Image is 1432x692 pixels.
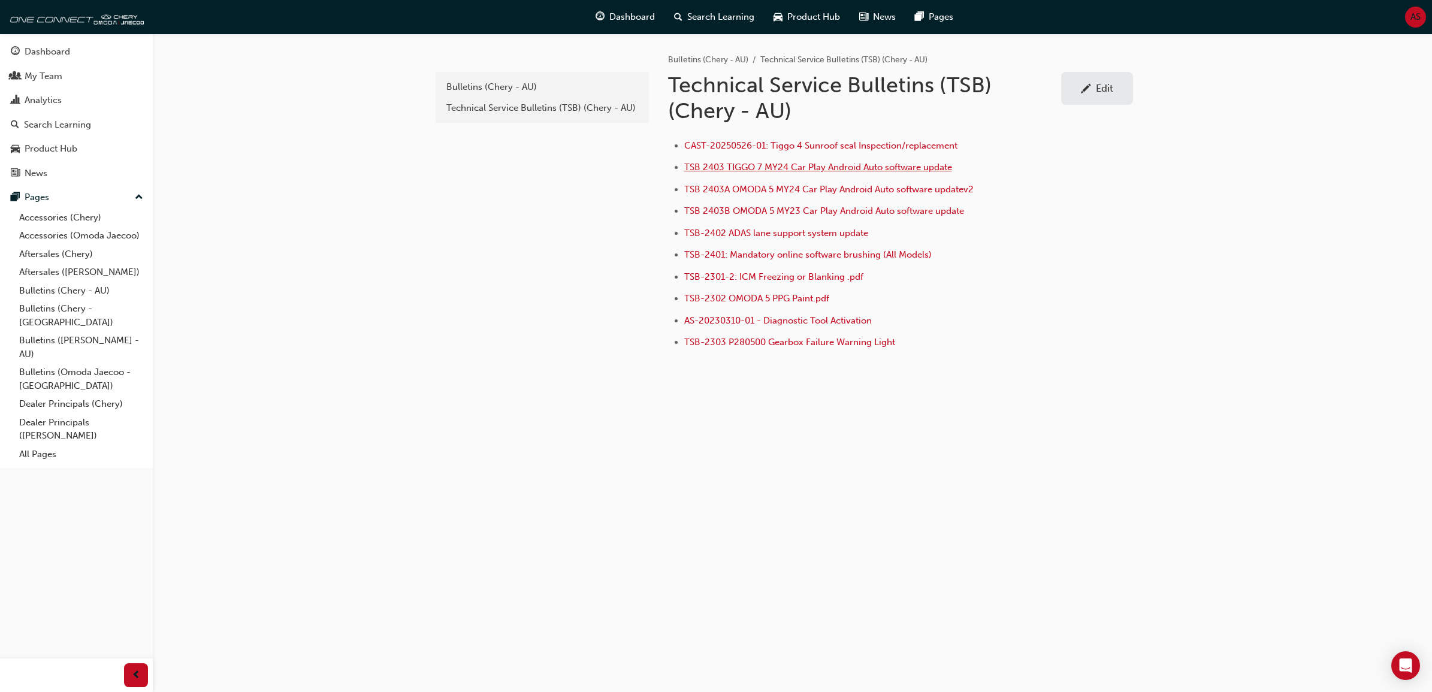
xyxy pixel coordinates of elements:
[11,192,20,203] span: pages-icon
[25,191,49,204] div: Pages
[687,10,754,24] span: Search Learning
[14,282,148,300] a: Bulletins (Chery - AU)
[5,41,148,63] a: Dashboard
[446,80,638,94] div: Bulletins (Chery - AU)
[684,337,895,347] a: TSB-2303 P280500 Gearbox Failure Warning Light
[11,168,20,179] span: news-icon
[684,249,932,260] a: TSB-2401: Mandatory online software brushing (All Models)
[596,10,605,25] span: guage-icon
[684,206,964,216] a: TSB 2403B OMODA 5 MY23 Car Play Android Auto software update
[1081,84,1091,96] span: pencil-icon
[850,5,905,29] a: news-iconNews
[25,69,62,83] div: My Team
[5,162,148,185] a: News
[5,138,148,160] a: Product Hub
[14,413,148,445] a: Dealer Principals ([PERSON_NAME])
[135,190,143,206] span: up-icon
[1405,7,1426,28] button: AS
[674,10,682,25] span: search-icon
[14,331,148,363] a: Bulletins ([PERSON_NAME] - AU)
[11,120,19,131] span: search-icon
[774,10,783,25] span: car-icon
[1096,82,1113,94] div: Edit
[14,208,148,227] a: Accessories (Chery)
[24,118,91,132] div: Search Learning
[14,263,148,282] a: Aftersales ([PERSON_NAME])
[929,10,953,24] span: Pages
[25,45,70,59] div: Dashboard
[14,245,148,264] a: Aftersales (Chery)
[5,65,148,87] a: My Team
[6,5,144,29] img: oneconnect
[5,89,148,111] a: Analytics
[859,10,868,25] span: news-icon
[1061,72,1133,105] a: Edit
[14,300,148,331] a: Bulletins (Chery - [GEOGRAPHIC_DATA])
[11,144,20,155] span: car-icon
[5,186,148,208] button: Pages
[11,47,20,58] span: guage-icon
[915,10,924,25] span: pages-icon
[905,5,963,29] a: pages-iconPages
[25,93,62,107] div: Analytics
[668,55,748,65] a: Bulletins (Chery - AU)
[14,445,148,464] a: All Pages
[440,98,644,119] a: Technical Service Bulletins (TSB) (Chery - AU)
[14,226,148,245] a: Accessories (Omoda Jaecoo)
[764,5,850,29] a: car-iconProduct Hub
[664,5,764,29] a: search-iconSearch Learning
[25,167,47,180] div: News
[609,10,655,24] span: Dashboard
[684,315,872,326] a: AS-20230310-01 - Diagnostic Tool Activation
[14,395,148,413] a: Dealer Principals (Chery)
[440,77,644,98] a: Bulletins (Chery - AU)
[1410,10,1421,24] span: AS
[1391,651,1420,680] div: Open Intercom Messenger
[5,38,148,186] button: DashboardMy TeamAnalyticsSearch LearningProduct HubNews
[446,101,638,115] div: Technical Service Bulletins (TSB) (Chery - AU)
[760,53,928,67] li: Technical Service Bulletins (TSB) (Chery - AU)
[787,10,840,24] span: Product Hub
[5,114,148,136] a: Search Learning
[586,5,664,29] a: guage-iconDashboard
[14,363,148,395] a: Bulletins (Omoda Jaecoo - [GEOGRAPHIC_DATA])
[25,142,77,156] div: Product Hub
[668,72,1061,124] h1: Technical Service Bulletins (TSB) (Chery - AU)
[11,95,20,106] span: chart-icon
[684,162,952,173] a: TSB 2403 TIGGO 7 MY24 Car Play Android Auto software update
[132,668,141,683] span: prev-icon
[684,184,974,195] a: TSB 2403A OMODA 5 MY24 Car Play Android Auto software updatev2
[684,293,829,304] a: TSB-2302 OMODA 5 PPG Paint.pdf
[11,71,20,82] span: people-icon
[684,228,868,238] a: TSB-2402 ADAS lane support system update
[684,140,957,151] a: CAST-20250526-01: Tiggo 4 Sunroof seal Inspection/replacement
[873,10,896,24] span: News
[684,271,863,282] a: TSB-2301-2: ICM Freezing or Blanking .pdf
